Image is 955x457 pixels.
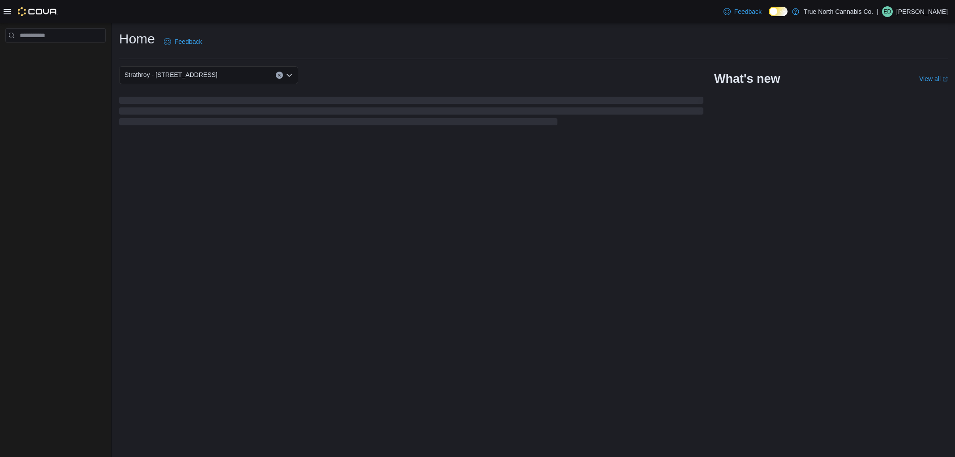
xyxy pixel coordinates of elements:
[119,98,703,127] span: Loading
[804,6,873,17] p: True North Cannabis Co.
[884,6,891,17] span: ED
[286,72,293,79] button: Open list of options
[734,7,762,16] span: Feedback
[18,7,58,16] img: Cova
[769,7,788,16] input: Dark Mode
[882,6,893,17] div: Eric Deber
[877,6,878,17] p: |
[124,69,218,80] span: Strathroy - [STREET_ADDRESS]
[714,72,780,86] h2: What's new
[175,37,202,46] span: Feedback
[919,75,948,82] a: View allExternal link
[942,77,948,82] svg: External link
[896,6,948,17] p: [PERSON_NAME]
[276,72,283,79] button: Clear input
[720,3,765,21] a: Feedback
[160,33,206,51] a: Feedback
[5,44,106,66] nav: Complex example
[119,30,155,48] h1: Home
